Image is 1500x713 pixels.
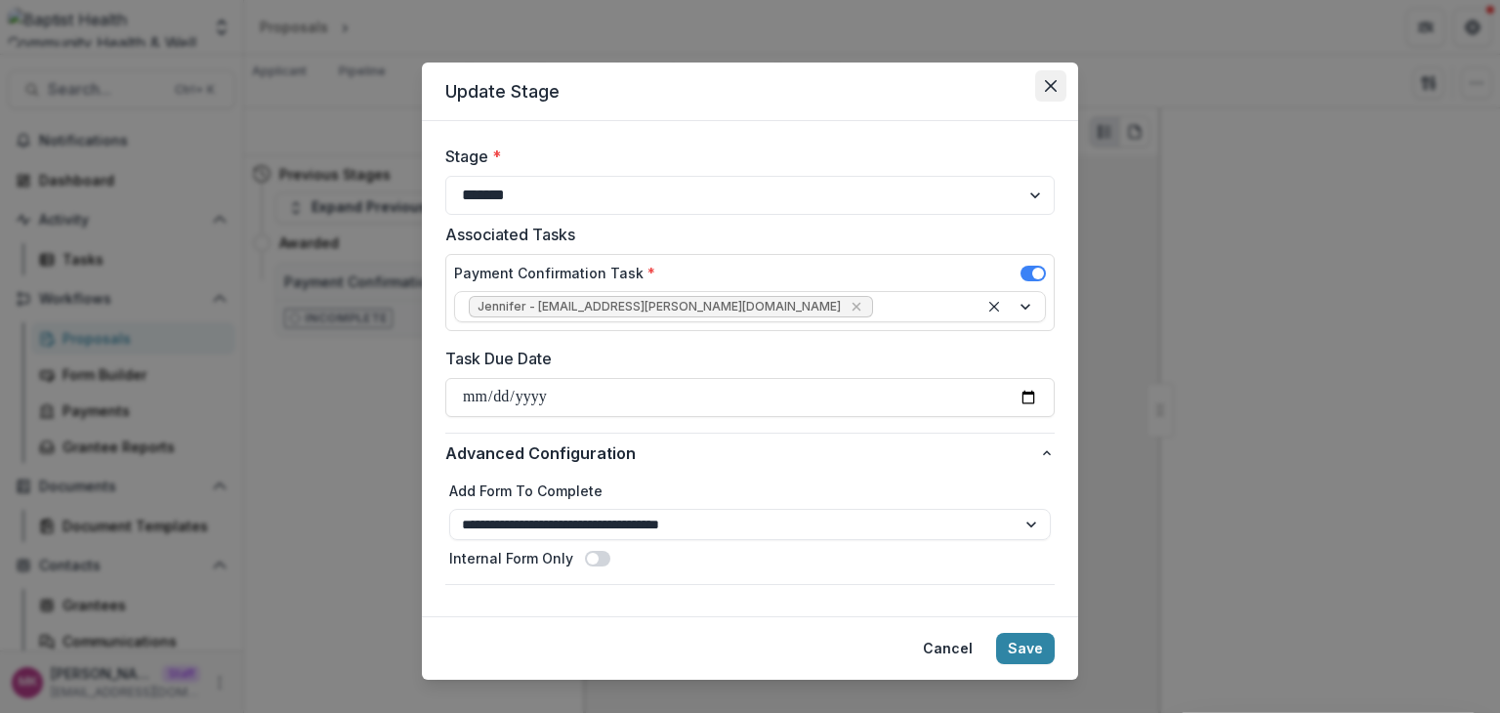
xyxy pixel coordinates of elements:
button: Close [1035,70,1066,102]
label: Task Due Date [445,347,1043,370]
div: Clear selected options [982,295,1006,318]
span: Jennifer - [EMAIL_ADDRESS][PERSON_NAME][DOMAIN_NAME] [478,300,841,314]
span: Advanced Configuration [445,441,1039,465]
label: Payment Confirmation Task [454,263,655,283]
div: Remove Jennifer - jennifer.donahoo@bmcjax.com [847,297,866,316]
label: Add Form To Complete [449,481,1051,501]
button: Cancel [911,633,984,664]
label: Associated Tasks [445,223,1043,246]
label: Stage [445,145,1043,168]
header: Update Stage [422,63,1078,121]
div: Advanced Configuration [445,473,1055,584]
label: Internal Form Only [449,548,573,568]
button: Advanced Configuration [445,434,1055,473]
button: Save [996,633,1055,664]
